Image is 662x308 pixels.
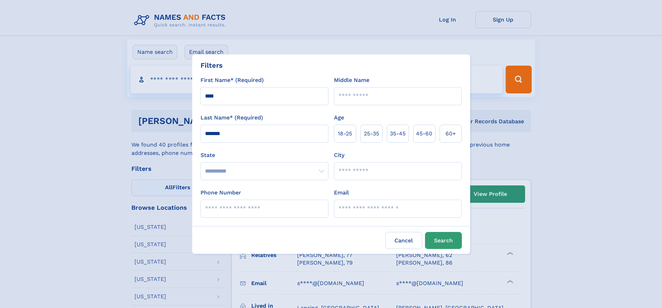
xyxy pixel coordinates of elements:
label: Age [334,114,344,122]
label: State [201,151,328,159]
span: 60+ [446,130,456,138]
button: Search [425,232,462,249]
label: Cancel [385,232,422,249]
div: Filters [201,60,223,70]
span: 45‑60 [416,130,432,138]
label: City [334,151,344,159]
label: Phone Number [201,189,241,197]
span: 35‑45 [390,130,406,138]
span: 18‑25 [338,130,352,138]
label: Middle Name [334,76,369,84]
span: 25‑35 [364,130,379,138]
label: Last Name* (Required) [201,114,263,122]
label: First Name* (Required) [201,76,264,84]
label: Email [334,189,349,197]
